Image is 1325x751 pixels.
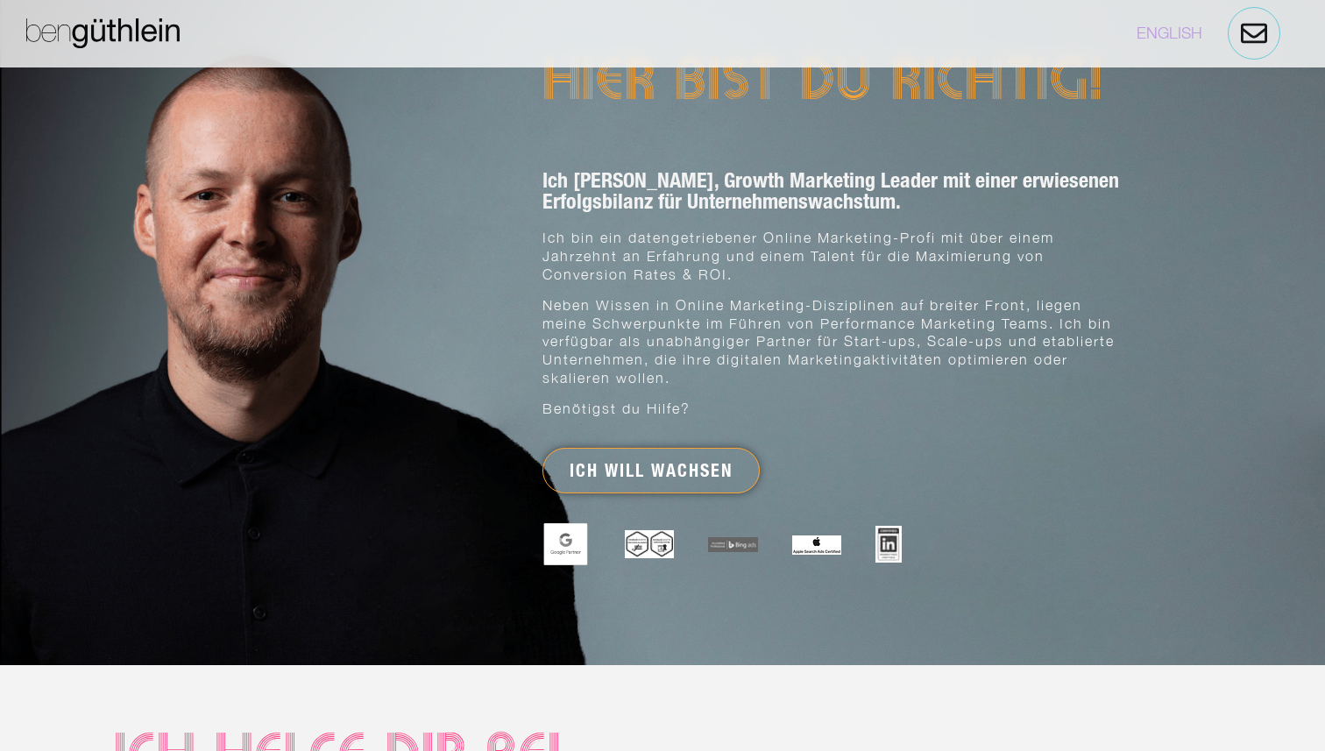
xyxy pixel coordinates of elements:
[542,448,760,493] a: ICH WILL WACHSEN
[875,526,902,563] img: linkedin-marketing-ads-freelancer
[542,169,1131,211] h2: Ich [PERSON_NAME], Growth Marketing Leader mit einer erwiesenen Erfolgsbilanz für Unternehmenswac...
[542,296,1131,387] p: Neben Wissen in Online Marketing-Disziplinen auf breiter Front, liegen meine Schwerpunkte im Führ...
[542,229,1131,283] p: Ich bin ein datengetriebener Online Marketing-Profi mit über einem Jahrzehnt an Erfahrung und ein...
[1137,24,1202,42] a: ENGLISH
[541,521,591,567] img: google ads adwords certified
[625,530,675,558] img: meta ads facebook instagram certified
[124,51,1103,103] h2: Hier bist du richtig!
[542,400,1131,418] p: Benötigst du Hilfe?
[792,535,842,555] img: apple search ads certified
[570,462,733,479] span: ICH WILL WACHSEN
